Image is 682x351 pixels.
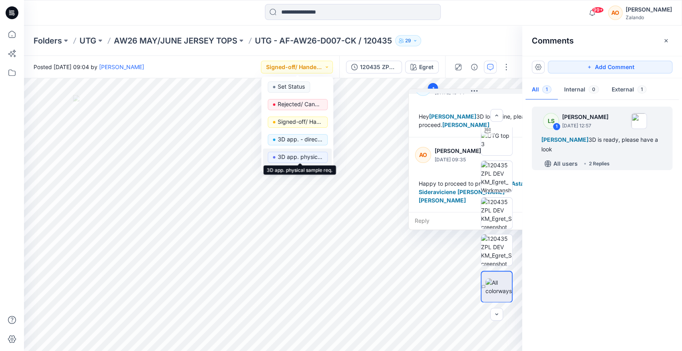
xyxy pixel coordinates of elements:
button: 29 [395,35,421,46]
p: 3D app. physical sample req. [278,152,322,162]
a: Folders [34,35,62,46]
span: [PERSON_NAME] [418,197,465,204]
div: AO [415,147,431,163]
button: Egret [405,61,439,73]
p: [DATE] 12:57 [562,122,608,130]
div: 120435 ZPL DEV [360,63,397,71]
p: Set Status [278,81,305,92]
img: All colorways [485,278,512,295]
img: 120435 ZPL DEV KM_Egret_Screenshot 2025-09-10 100004 [481,198,512,229]
p: Signed-off/ Handed over [278,117,322,127]
span: 1 [637,85,646,93]
button: External [605,80,653,100]
div: Happy to proceed to proto, thanks! [415,176,533,208]
span: [PERSON_NAME] [442,121,489,128]
a: [PERSON_NAME] [99,63,144,70]
a: UTG [80,35,96,46]
button: 120435 ZPL DEV [346,61,402,73]
div: 1 [553,123,561,131]
p: Physical fit comment [278,169,322,180]
div: LS [543,113,559,129]
button: Internal [558,80,605,100]
p: [DATE] 09:35 [434,156,487,164]
img: 120435 ZPL DEV KM_Egret_Workmanship illustrations - 120435 [481,161,512,192]
div: 2 Replies [589,160,610,168]
div: AO [608,6,622,20]
p: [PERSON_NAME] [434,146,487,156]
div: Egret [419,63,433,71]
span: [PERSON_NAME] [429,113,476,120]
p: [PERSON_NAME] [562,112,608,122]
span: [PERSON_NAME] [457,188,504,195]
span: [PERSON_NAME] [541,136,589,143]
img: UTG top 3 [481,131,512,148]
span: 1 [542,85,551,93]
p: 3D app. - direct release [278,134,322,145]
span: Posted [DATE] 09:04 by [34,63,144,71]
button: All users [541,157,581,170]
div: [PERSON_NAME] [626,5,672,14]
button: Add Comment [548,61,672,73]
h2: Comments [532,36,574,46]
span: 99+ [592,7,604,13]
a: AW26 MAY/JUNE JERSEY TOPS [114,35,237,46]
div: 3D is ready, please have a look [541,135,663,154]
span: 0 [589,85,599,93]
p: UTG - AF-AW26-D007-CK / 120435 [255,35,392,46]
img: 120435 ZPL DEV KM_Egret_Screenshot 2025-09-10 100016 [481,234,512,266]
button: All [525,80,558,100]
div: Reply [409,212,540,230]
p: Rejected/ Cancelled [278,99,322,109]
p: All users [553,159,578,169]
div: Zalando [626,14,672,20]
span: 1 [432,85,434,93]
p: 29 [405,36,411,45]
div: Hey 3D looks fine, please proceed. [415,109,533,132]
button: Details [468,61,481,73]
